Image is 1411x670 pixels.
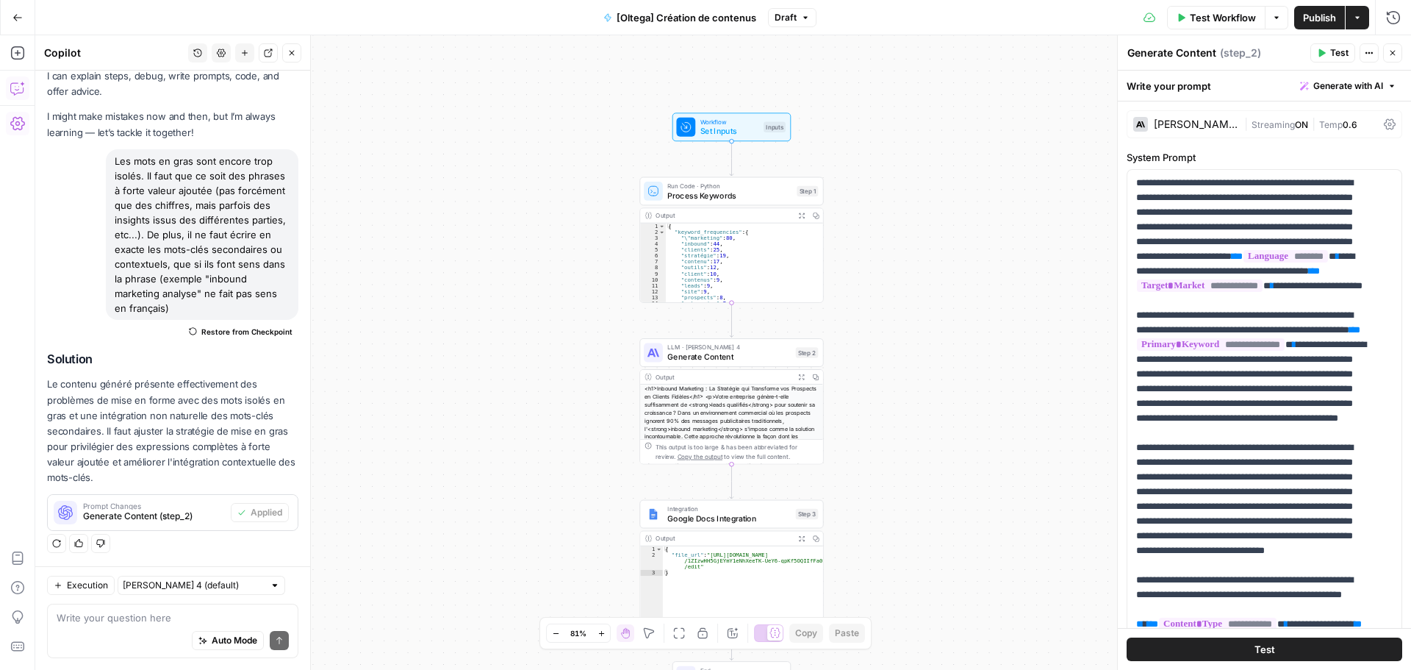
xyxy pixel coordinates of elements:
[640,300,666,306] div: 14
[1154,119,1238,129] div: [PERSON_NAME] 4
[700,117,759,126] span: Workflow
[231,503,289,522] button: Applied
[667,351,791,363] span: Generate Content
[47,576,115,595] button: Execution
[1167,6,1265,29] button: Test Workflow
[1190,10,1256,25] span: Test Workflow
[730,303,733,338] g: Edge from step_1 to step_2
[640,265,666,271] div: 8
[647,508,659,520] img: Instagram%20post%20-%201%201.png
[640,294,666,300] div: 13
[1343,119,1357,130] span: 0.6
[1313,79,1383,93] span: Generate with AI
[730,141,733,176] g: Edge from start to step_1
[640,552,663,570] div: 2
[667,190,792,202] span: Process Keywords
[212,634,257,647] span: Auto Mode
[251,506,282,519] span: Applied
[570,627,586,639] span: 81%
[730,626,733,660] g: Edge from step_3 to end
[640,241,666,247] div: 4
[640,288,666,294] div: 12
[640,282,666,288] div: 11
[44,46,184,60] div: Copilot
[796,509,819,520] div: Step 3
[656,534,791,544] div: Output
[1294,76,1402,96] button: Generate with AI
[656,211,791,221] div: Output
[639,113,823,141] div: WorkflowSet InputsInputs
[667,181,792,190] span: Run Code · Python
[656,546,662,552] span: Toggle code folding, rows 1 through 3
[640,277,666,282] div: 10
[47,68,298,99] p: I can explain steps, debug, write prompts, code, and offer advice.
[1254,642,1275,657] span: Test
[1308,116,1319,131] span: |
[1295,119,1308,130] span: ON
[617,10,756,25] span: [Oltega] Création de contenus
[47,352,298,366] h2: Solution
[1118,71,1411,101] div: Write your prompt
[1319,119,1343,130] span: Temp
[83,502,225,510] span: Prompt Changes
[640,253,666,259] div: 6
[667,513,791,524] span: Google Docs Integration
[775,11,797,24] span: Draft
[47,377,298,485] p: Le contenu généré présente effectivement des problèmes de mise en forme avec des mots isolés en g...
[640,229,666,235] div: 2
[123,578,264,593] input: Claude Sonnet 4 (default)
[595,6,765,29] button: [Oltega] Création de contenus
[678,453,722,460] span: Copy the output
[795,627,817,640] span: Copy
[639,338,823,464] div: LLM · [PERSON_NAME] 4Generate ContentStep 2Output<h1>Inbound Marketing : La Stratégie qui Transfo...
[640,546,663,552] div: 1
[640,235,666,241] div: 3
[83,510,225,523] span: Generate Content (step_2)
[1127,638,1402,661] button: Test
[768,8,816,27] button: Draft
[640,570,663,576] div: 3
[639,177,823,303] div: Run Code · PythonProcess KeywordsStep 1Output{ "keyword_frequencies":{ "\"marketing":80, "inbound...
[640,271,666,277] div: 9
[47,109,298,140] p: I might make mistakes now and then, but I’m always learning — let’s tackle it together!
[656,372,791,382] div: Output
[730,464,733,499] g: Edge from step_2 to step_3
[106,149,298,320] div: Les mots en gras sont encore trop isolés. Il faut que ce soit des phrases à forte valeur ajoutée ...
[640,247,666,253] div: 5
[656,442,818,461] div: This output is too large & has been abbreviated for review. to view the full content.
[1294,6,1345,29] button: Publish
[639,500,823,626] div: IntegrationGoogle Docs IntegrationStep 3Output{ "file_url":"[URL][DOMAIN_NAME] /1ZIzwHH5GjEYmY1eN...
[192,631,264,650] button: Auto Mode
[658,229,665,235] span: Toggle code folding, rows 2 through 26
[201,326,292,338] span: Restore from Checkpoint
[829,624,865,643] button: Paste
[1330,46,1349,60] span: Test
[640,224,666,229] div: 1
[1220,46,1261,60] span: ( step_2 )
[1127,150,1402,165] label: System Prompt
[1303,10,1336,25] span: Publish
[1252,119,1295,130] span: Streaming
[1127,46,1216,60] textarea: Generate Content
[67,579,108,592] span: Execution
[835,627,859,640] span: Paste
[796,347,819,358] div: Step 2
[700,125,759,137] span: Set Inputs
[183,323,298,341] button: Restore from Checkpoint
[1244,116,1252,131] span: |
[1310,43,1355,63] button: Test
[667,343,791,352] span: LLM · [PERSON_NAME] 4
[789,624,823,643] button: Copy
[658,224,665,229] span: Toggle code folding, rows 1 through 30
[764,122,786,133] div: Inputs
[667,504,791,513] span: Integration
[797,186,818,197] div: Step 1
[640,259,666,265] div: 7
